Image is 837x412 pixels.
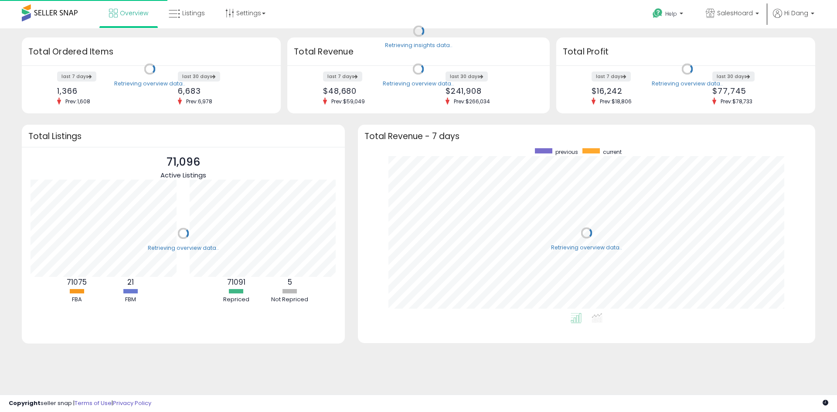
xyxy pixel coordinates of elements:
i: Get Help [652,8,663,19]
div: Retrieving overview data.. [551,244,622,252]
div: Retrieving overview data.. [114,80,185,88]
span: Help [665,10,677,17]
div: Retrieving overview data.. [148,244,219,252]
span: Hi Dang [784,9,808,17]
div: Retrieving overview data.. [383,80,454,88]
div: Retrieving overview data.. [652,80,723,88]
span: Listings [182,9,205,17]
span: Overview [120,9,148,17]
a: Hi Dang [773,9,814,28]
a: Help [646,1,692,28]
span: SalesHoard [717,9,753,17]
